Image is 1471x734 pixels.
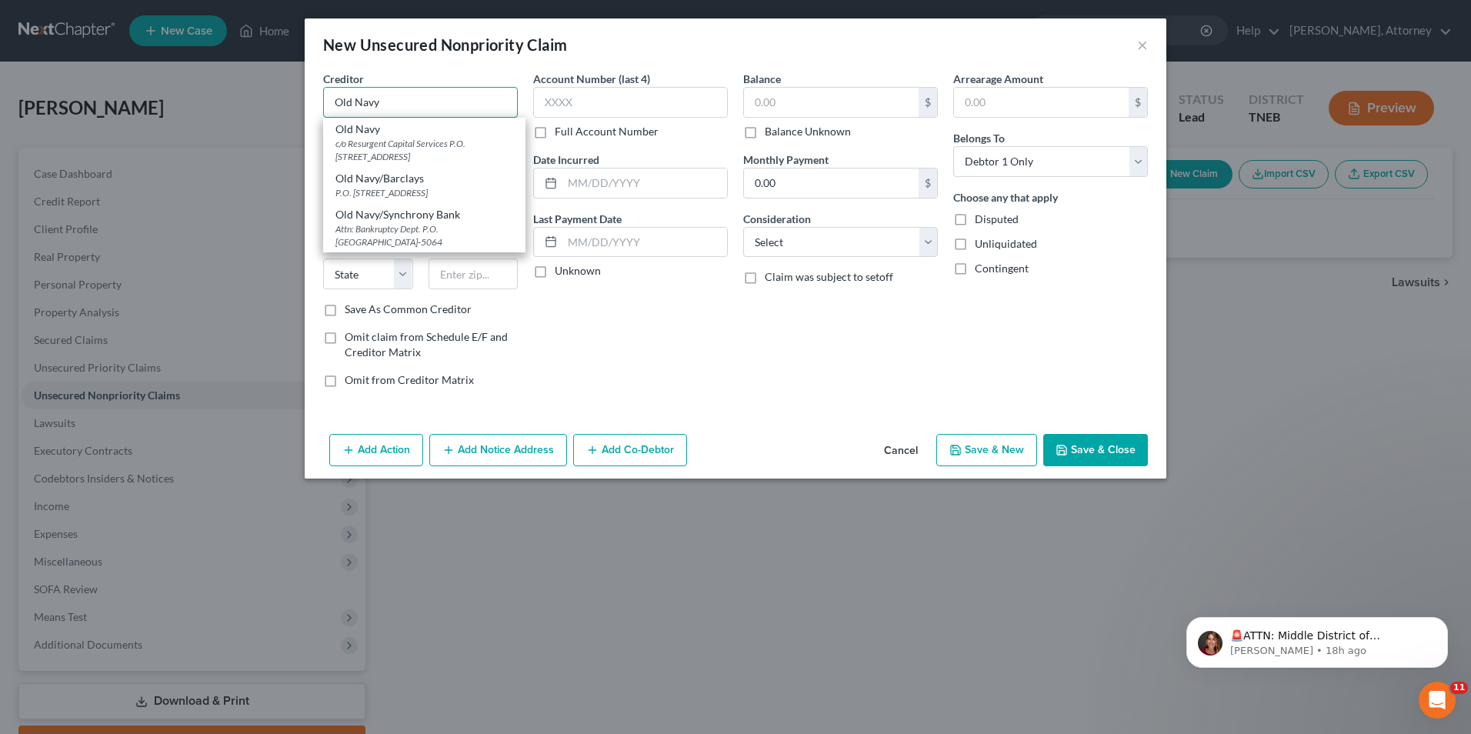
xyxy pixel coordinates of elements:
input: 0.00 [744,88,919,117]
span: Creditor [323,72,364,85]
input: MM/DD/YYYY [562,168,727,198]
div: P.O. [STREET_ADDRESS] [335,186,513,199]
label: Choose any that apply [953,189,1058,205]
label: Date Incurred [533,152,599,168]
button: Add Notice Address [429,434,567,466]
input: MM/DD/YYYY [562,228,727,257]
span: Belongs To [953,132,1005,145]
div: c/o Resurgent Capital Services P.O. [STREET_ADDRESS] [335,137,513,163]
div: Attn: Bankruptcy Dept. P.O. [GEOGRAPHIC_DATA]-5064 [335,222,513,249]
button: × [1137,35,1148,54]
div: $ [919,168,937,198]
button: Add Co-Debtor [573,434,687,466]
label: Consideration [743,211,811,227]
iframe: Intercom notifications message [1163,585,1471,692]
button: Save & New [936,434,1037,466]
iframe: Intercom live chat [1419,682,1456,719]
input: 0.00 [744,168,919,198]
span: Unliquidated [975,237,1037,250]
input: 0.00 [954,88,1129,117]
span: Omit from Creditor Matrix [345,373,474,386]
div: Old Navy/Synchrony Bank [335,207,513,222]
span: 11 [1450,682,1468,694]
button: Save & Close [1043,434,1148,466]
div: $ [1129,88,1147,117]
input: Search creditor by name... [323,87,518,118]
input: Enter zip... [429,259,519,289]
span: Contingent [975,262,1029,275]
span: Claim was subject to setoff [765,270,893,283]
input: XXXX [533,87,728,118]
button: Cancel [872,435,930,466]
label: Monthly Payment [743,152,829,168]
button: Add Action [329,434,423,466]
label: Account Number (last 4) [533,71,650,87]
label: Full Account Number [555,124,659,139]
label: Save As Common Creditor [345,302,472,317]
span: Omit claim from Schedule E/F and Creditor Matrix [345,330,508,359]
label: Balance Unknown [765,124,851,139]
label: Last Payment Date [533,211,622,227]
label: Balance [743,71,781,87]
div: Old Navy [335,122,513,137]
div: $ [919,88,937,117]
div: New Unsecured Nonpriority Claim [323,34,567,55]
span: Disputed [975,212,1019,225]
label: Arrearage Amount [953,71,1043,87]
label: Unknown [555,263,601,279]
div: Old Navy/Barclays [335,171,513,186]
